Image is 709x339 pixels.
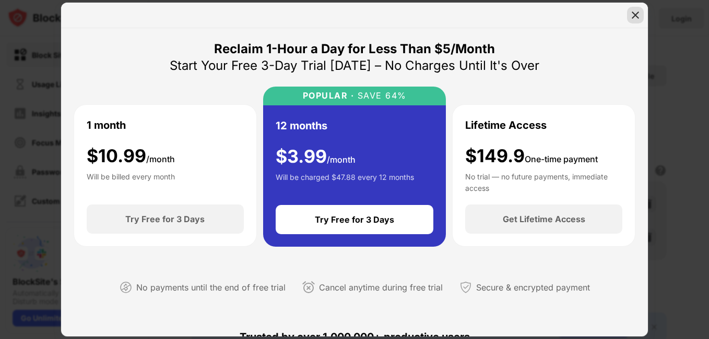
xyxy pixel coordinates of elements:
[303,91,354,101] div: POPULAR ·
[302,281,315,294] img: cancel-anytime
[87,117,126,133] div: 1 month
[354,91,407,101] div: SAVE 64%
[276,118,327,134] div: 12 months
[87,171,175,192] div: Will be billed every month
[214,41,495,57] div: Reclaim 1-Hour a Day for Less Than $5/Month
[120,281,132,294] img: not-paying
[170,57,539,74] div: Start Your Free 3-Day Trial [DATE] – No Charges Until It's Over
[476,280,590,295] div: Secure & encrypted payment
[319,280,443,295] div: Cancel anytime during free trial
[136,280,286,295] div: No payments until the end of free trial
[465,171,622,192] div: No trial — no future payments, immediate access
[125,214,205,224] div: Try Free for 3 Days
[525,154,598,164] span: One-time payment
[87,146,175,167] div: $ 10.99
[276,172,414,192] div: Will be charged $47.88 every 12 months
[276,146,356,167] div: $ 3.99
[315,214,394,225] div: Try Free for 3 Days
[503,214,585,224] div: Get Lifetime Access
[327,154,356,165] span: /month
[459,281,472,294] img: secured-payment
[465,146,598,167] div: $149.9
[146,154,175,164] span: /month
[465,117,547,133] div: Lifetime Access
